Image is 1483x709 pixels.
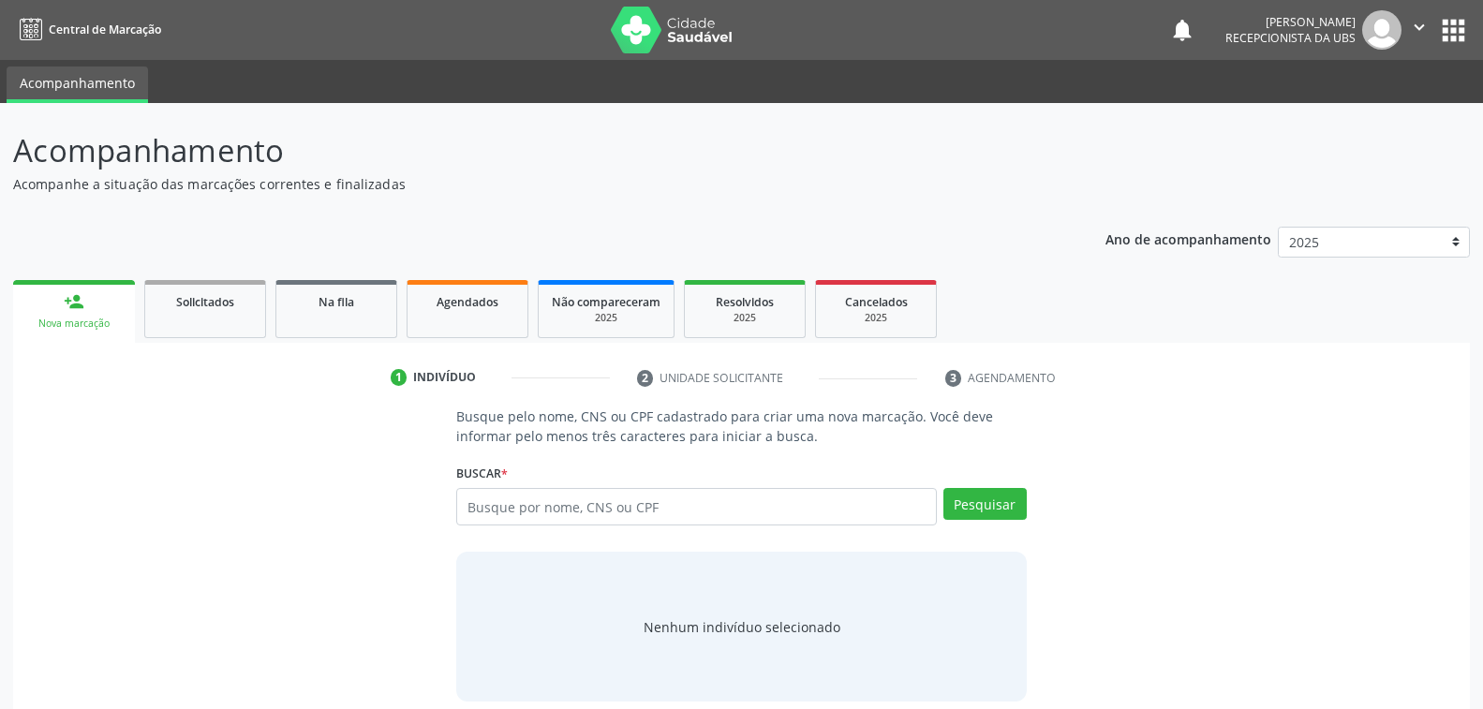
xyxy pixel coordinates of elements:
a: Central de Marcação [13,14,161,45]
span: Resolvidos [716,294,774,310]
span: Na fila [319,294,354,310]
div: [PERSON_NAME] [1225,14,1356,30]
button: notifications [1169,17,1195,43]
span: Agendados [437,294,498,310]
p: Ano de acompanhamento [1105,227,1271,250]
button:  [1401,10,1437,50]
p: Busque pelo nome, CNS ou CPF cadastrado para criar uma nova marcação. Você deve informar pelo men... [456,406,1026,446]
label: Buscar [456,459,508,488]
div: person_add [64,291,84,312]
span: Central de Marcação [49,22,161,37]
div: 2025 [552,311,660,325]
div: Indivíduo [413,369,476,386]
img: img [1362,10,1401,50]
div: Nova marcação [26,317,122,331]
div: Nenhum indivíduo selecionado [644,617,840,637]
p: Acompanhe a situação das marcações correntes e finalizadas [13,174,1033,194]
i:  [1409,17,1430,37]
button: apps [1437,14,1470,47]
p: Acompanhamento [13,127,1033,174]
button: Pesquisar [943,488,1027,520]
a: Acompanhamento [7,66,148,103]
div: 1 [391,369,408,386]
span: Recepcionista da UBS [1225,30,1356,46]
div: 2025 [698,311,792,325]
div: 2025 [829,311,923,325]
input: Busque por nome, CNS ou CPF [456,488,936,525]
span: Solicitados [176,294,234,310]
span: Cancelados [845,294,908,310]
span: Não compareceram [552,294,660,310]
